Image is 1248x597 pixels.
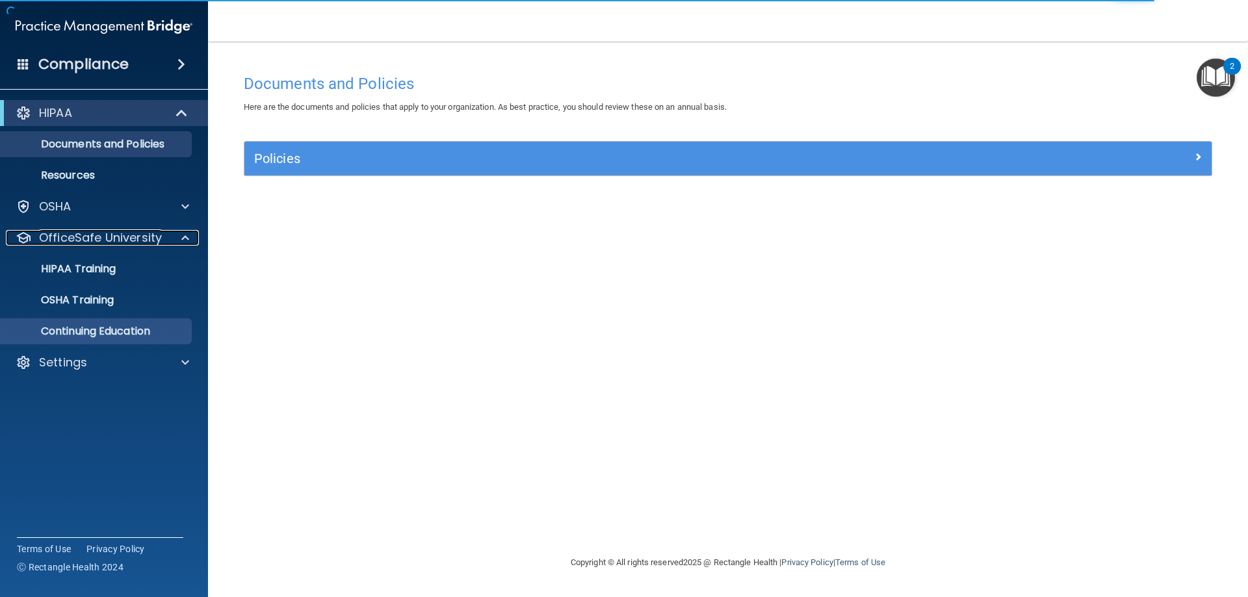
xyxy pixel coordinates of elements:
[8,294,114,307] p: OSHA Training
[39,355,87,370] p: Settings
[8,138,186,151] p: Documents and Policies
[8,325,186,338] p: Continuing Education
[16,230,189,246] a: OfficeSafe University
[39,199,71,214] p: OSHA
[38,55,129,73] h4: Compliance
[835,557,885,567] a: Terms of Use
[16,199,189,214] a: OSHA
[39,230,162,246] p: OfficeSafe University
[86,542,145,555] a: Privacy Policy
[39,105,72,121] p: HIPAA
[254,151,960,166] h5: Policies
[244,75,1212,92] h4: Documents and Policies
[8,169,186,182] p: Resources
[17,542,71,555] a: Terms of Use
[16,355,189,370] a: Settings
[244,102,727,112] span: Here are the documents and policies that apply to your organization. As best practice, you should...
[491,542,965,583] div: Copyright © All rights reserved 2025 @ Rectangle Health | |
[16,14,192,40] img: PMB logo
[781,557,833,567] a: Privacy Policy
[8,262,116,275] p: HIPAA Training
[17,561,123,574] span: Ⓒ Rectangle Health 2024
[1023,505,1232,557] iframe: Drift Widget Chat Controller
[16,105,188,121] a: HIPAA
[1197,58,1235,97] button: Open Resource Center, 2 new notifications
[1230,66,1234,83] div: 2
[254,148,1202,169] a: Policies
